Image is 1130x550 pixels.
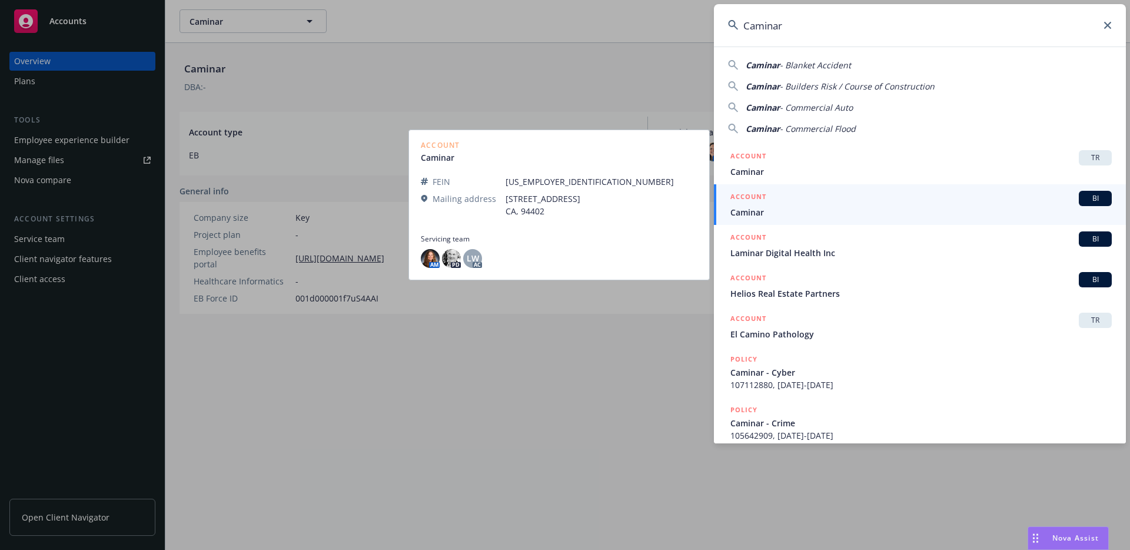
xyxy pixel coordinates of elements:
[1084,315,1107,326] span: TR
[1052,533,1099,543] span: Nova Assist
[1084,193,1107,204] span: BI
[746,59,780,71] span: Caminar
[730,287,1112,300] span: Helios Real Estate Partners
[730,429,1112,442] span: 105642909, [DATE]-[DATE]
[714,144,1126,184] a: ACCOUNTTRCaminar
[1084,274,1107,285] span: BI
[730,165,1112,178] span: Caminar
[714,184,1126,225] a: ACCOUNTBICaminar
[746,102,780,113] span: Caminar
[730,379,1112,391] span: 107112880, [DATE]-[DATE]
[1028,527,1043,549] div: Drag to move
[730,206,1112,218] span: Caminar
[780,59,851,71] span: - Blanket Accident
[746,81,780,92] span: Caminar
[1084,234,1107,244] span: BI
[714,347,1126,397] a: POLICYCaminar - Cyber107112880, [DATE]-[DATE]
[714,266,1126,306] a: ACCOUNTBIHelios Real Estate Partners
[730,404,757,416] h5: POLICY
[730,247,1112,259] span: Laminar Digital Health Inc
[1028,526,1109,550] button: Nova Assist
[714,306,1126,347] a: ACCOUNTTREl Camino Pathology
[780,123,856,134] span: - Commercial Flood
[714,225,1126,266] a: ACCOUNTBILaminar Digital Health Inc
[780,81,935,92] span: - Builders Risk / Course of Construction
[730,353,757,365] h5: POLICY
[714,4,1126,47] input: Search...
[730,150,766,164] h5: ACCOUNT
[730,366,1112,379] span: Caminar - Cyber
[730,417,1112,429] span: Caminar - Crime
[780,102,853,113] span: - Commercial Auto
[1084,153,1107,163] span: TR
[730,272,766,286] h5: ACCOUNT
[730,313,766,327] h5: ACCOUNT
[730,191,766,205] h5: ACCOUNT
[746,123,780,134] span: Caminar
[714,397,1126,448] a: POLICYCaminar - Crime105642909, [DATE]-[DATE]
[730,231,766,246] h5: ACCOUNT
[730,328,1112,340] span: El Camino Pathology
